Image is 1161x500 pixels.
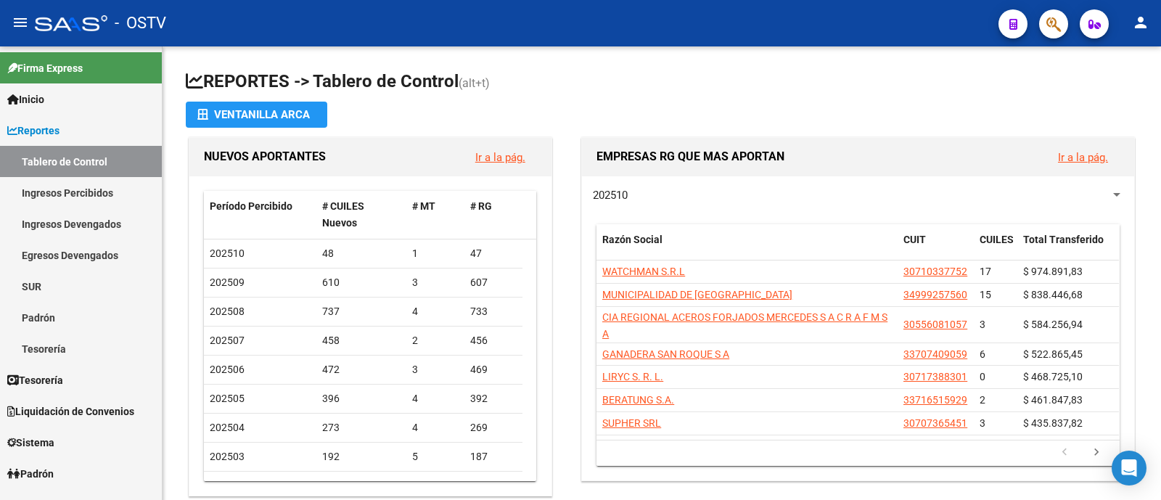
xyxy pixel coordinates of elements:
div: 3 [412,274,459,291]
datatable-header-cell: Período Percibido [204,191,316,239]
div: 202 [470,478,517,494]
span: Liquidación de Convenios [7,403,134,419]
span: 202509 [210,276,245,288]
span: Razón Social [602,234,662,245]
div: 469 [470,361,517,378]
span: NUEVOS APORTANTES [204,149,326,163]
span: 34999257560 [903,289,967,300]
span: # RG [470,200,492,212]
span: 3 [980,319,985,330]
span: Total Transferido [1023,234,1104,245]
div: 4 [412,419,459,436]
span: $ 838.446,68 [1023,289,1083,300]
div: 392 [470,390,517,407]
span: 202507 [210,335,245,346]
span: # MT [412,200,435,212]
span: Período Percibido [210,200,292,212]
span: MUNICIPALIDAD DE [GEOGRAPHIC_DATA] [602,289,792,300]
span: (alt+t) [459,76,490,90]
div: 607 [470,274,517,291]
span: WATCHMAN S.R.L [602,266,685,277]
span: BERATUNG S.A. [602,394,674,406]
div: 472 [322,361,401,378]
datatable-header-cell: Razón Social [596,224,898,272]
a: go to previous page [1051,445,1078,461]
div: 4 [412,303,459,320]
datatable-header-cell: CUILES [974,224,1017,272]
span: Sistema [7,435,54,451]
a: Ir a la pág. [1058,151,1108,164]
span: 202505 [210,393,245,404]
button: Ir a la pág. [464,144,537,171]
span: 3 [980,417,985,429]
a: Ir a la pág. [475,151,525,164]
span: 202508 [210,306,245,317]
mat-icon: menu [12,14,29,31]
div: 733 [470,303,517,320]
span: 202506 [210,364,245,375]
div: 14 [412,478,459,494]
span: CIA REGIONAL ACEROS FORJADOS MERCEDES S A C R A F M S A [602,311,887,340]
span: $ 468.725,10 [1023,371,1083,382]
datatable-header-cell: # RG [464,191,522,239]
span: # CUILES Nuevos [322,200,364,229]
span: 202502 [210,480,245,491]
div: 269 [470,419,517,436]
span: $ 974.891,83 [1023,266,1083,277]
span: 2 [980,394,985,406]
span: 33716515929 [903,394,967,406]
div: 216 [322,478,401,494]
span: Padrón [7,466,54,482]
span: 202503 [210,451,245,462]
div: 458 [322,332,401,349]
datatable-header-cell: CUIT [898,224,974,272]
mat-icon: person [1132,14,1149,31]
span: $ 522.865,45 [1023,348,1083,360]
div: 47 [470,245,517,262]
datatable-header-cell: Total Transferido [1017,224,1119,272]
div: 4 [412,390,459,407]
div: 456 [470,332,517,349]
div: 192 [322,448,401,465]
span: 202510 [593,189,628,202]
span: 0 [980,371,985,382]
datatable-header-cell: # CUILES Nuevos [316,191,407,239]
span: 202504 [210,422,245,433]
span: SUPHER SRL [602,417,661,429]
div: 2 [412,332,459,349]
div: 3 [412,361,459,378]
div: 187 [470,448,517,465]
span: 33707409059 [903,348,967,360]
div: 610 [322,274,401,291]
span: $ 584.256,94 [1023,319,1083,330]
span: Tesorería [7,372,63,388]
span: CUIT [903,234,926,245]
div: 48 [322,245,401,262]
div: 5 [412,448,459,465]
span: CUILES [980,234,1014,245]
span: 30710337752 [903,266,967,277]
h1: REPORTES -> Tablero de Control [186,70,1138,95]
span: Inicio [7,91,44,107]
span: 17 [980,266,991,277]
span: 15 [980,289,991,300]
span: 202510 [210,247,245,259]
span: 30707365451 [903,417,967,429]
span: LIRYC S. R. L. [602,371,663,382]
span: 30556081057 [903,319,967,330]
span: EMPRESAS RG QUE MAS APORTAN [596,149,784,163]
button: Ventanilla ARCA [186,102,327,128]
div: 273 [322,419,401,436]
span: $ 461.847,83 [1023,394,1083,406]
button: Ir a la pág. [1046,144,1120,171]
datatable-header-cell: # MT [406,191,464,239]
div: 737 [322,303,401,320]
div: Ventanilla ARCA [197,102,316,128]
span: Reportes [7,123,60,139]
div: Open Intercom Messenger [1112,451,1146,485]
span: Firma Express [7,60,83,76]
a: go to next page [1083,445,1110,461]
span: $ 435.837,82 [1023,417,1083,429]
div: 396 [322,390,401,407]
span: 30717388301 [903,371,967,382]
